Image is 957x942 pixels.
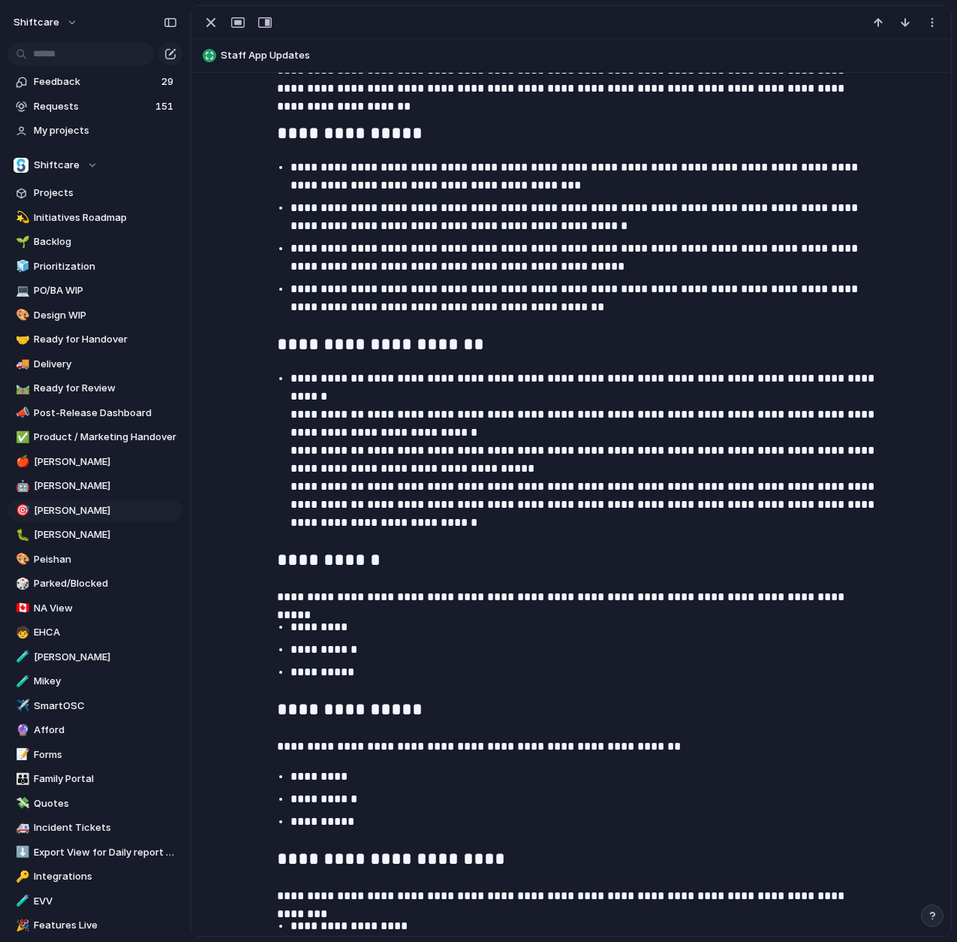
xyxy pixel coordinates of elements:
[198,44,944,68] button: Staff App Updates
[16,209,26,226] div: 💫
[34,332,177,347] span: Ready for Handover
[8,279,182,302] div: 💻PO/BA WIP
[8,646,182,669] div: 🧪[PERSON_NAME]
[8,793,182,815] div: 💸Quotes
[8,377,182,400] a: 🛤️Ready for Review
[34,479,177,494] span: [PERSON_NAME]
[16,551,26,568] div: 🎨
[34,527,177,542] span: [PERSON_NAME]
[14,15,59,30] span: shiftcare
[34,381,177,396] span: Ready for Review
[34,283,177,298] span: PO/BA WIP
[8,890,182,913] a: 🧪EVV
[34,74,157,89] span: Feedback
[16,868,26,886] div: 🔑
[16,697,26,714] div: ✈️
[34,503,177,518] span: [PERSON_NAME]
[8,744,182,766] a: 📝Forms
[16,917,26,934] div: 🎉
[16,599,26,617] div: 🇨🇦
[8,524,182,546] a: 🐛[PERSON_NAME]
[8,207,182,229] a: 💫Initiatives Roadmap
[8,182,182,204] a: Projects
[8,426,182,448] div: ✅Product / Marketing Handover
[8,768,182,790] a: 👪Family Portal
[16,648,26,666] div: 🧪
[14,918,29,933] button: 🎉
[14,283,29,298] button: 💻
[14,869,29,884] button: 🔑
[14,479,29,494] button: 🤖
[14,625,29,640] button: 🧒
[8,572,182,595] div: 🎲Parked/Blocked
[16,429,26,446] div: ✅
[14,723,29,738] button: 🔮
[8,817,182,839] a: 🚑Incident Tickets
[14,503,29,518] button: 🎯
[34,406,177,421] span: Post-Release Dashboard
[8,71,182,93] a: Feedback29
[8,353,182,376] a: 🚚Delivery
[161,74,176,89] span: 29
[8,402,182,424] a: 📣Post-Release Dashboard
[34,234,177,249] span: Backlog
[16,844,26,861] div: ⬇️
[16,624,26,642] div: 🧒
[8,95,182,118] a: Requests151
[34,210,177,225] span: Initiatives Roadmap
[14,845,29,860] button: ⬇️
[34,99,151,114] span: Requests
[16,355,26,373] div: 🚚
[14,430,29,445] button: ✅
[8,231,182,253] a: 🌱Backlog
[34,576,177,591] span: Parked/Blocked
[8,475,182,497] a: 🤖[PERSON_NAME]
[14,259,29,274] button: 🧊
[8,597,182,620] a: 🇨🇦NA View
[34,357,177,372] span: Delivery
[8,719,182,741] a: 🔮Afford
[34,552,177,567] span: Peishan
[8,865,182,888] a: 🔑Integrations
[34,650,177,665] span: [PERSON_NAME]
[14,552,29,567] button: 🎨
[16,404,26,421] div: 📣
[8,255,182,278] a: 🧊Prioritization
[14,332,29,347] button: 🤝
[14,576,29,591] button: 🎲
[14,381,29,396] button: 🛤️
[8,914,182,937] a: 🎉Features Live
[14,308,29,323] button: 🎨
[8,451,182,473] a: 🍎[PERSON_NAME]
[7,11,86,35] button: shiftcare
[221,48,944,63] span: Staff App Updates
[16,306,26,324] div: 🎨
[34,186,177,201] span: Projects
[16,892,26,910] div: 🧪
[16,234,26,251] div: 🌱
[8,304,182,327] a: 🎨Design WIP
[14,820,29,835] button: 🚑
[16,820,26,837] div: 🚑
[16,527,26,544] div: 🐛
[14,406,29,421] button: 📣
[16,258,26,275] div: 🧊
[16,771,26,788] div: 👪
[8,548,182,571] a: 🎨Peishan
[34,601,177,616] span: NA View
